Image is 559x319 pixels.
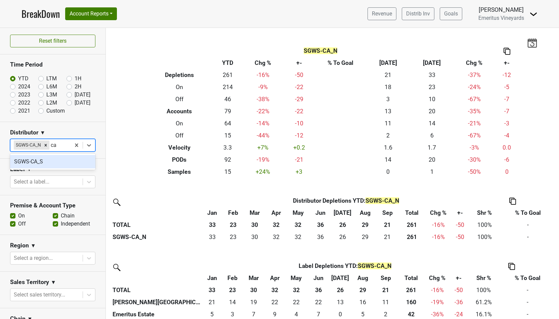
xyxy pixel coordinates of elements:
[500,284,556,296] td: -
[213,166,243,178] td: 15
[331,231,354,243] td: 25.75
[61,220,90,228] label: Independent
[202,296,222,308] td: 21
[18,83,30,91] label: 2024
[366,93,410,105] td: 3
[288,233,308,241] div: 32
[202,272,222,284] th: Jan: activate to sort column ascending
[410,57,454,69] th: [DATE]
[285,284,308,296] th: 32
[399,310,423,319] div: 42
[46,83,57,91] label: L6M
[366,105,410,117] td: 13
[425,296,450,308] td: -19 %
[213,57,243,69] th: YTD
[243,93,284,105] td: -38 %
[469,231,500,243] td: 100%
[202,231,223,243] td: 33
[286,219,310,231] th: 32
[266,219,286,231] th: 32
[146,93,213,105] th: Off
[310,298,328,307] div: 22
[244,231,266,243] td: 30
[146,154,213,166] th: PODs
[146,69,213,81] th: Depletions
[146,129,213,142] th: Off
[284,117,315,129] td: -10
[224,298,241,307] div: 14
[111,284,202,296] th: TOTAL
[243,296,265,308] td: 19
[454,154,495,166] td: -30 %
[377,231,398,243] td: 20.833
[410,154,454,166] td: 20
[410,69,454,81] td: 33
[331,207,354,219] th: Jul: activate to sort column ascending
[500,296,556,308] td: -
[451,310,466,319] div: -24
[213,105,243,117] td: 79
[286,310,306,319] div: 4
[478,5,524,14] div: [PERSON_NAME]
[111,196,122,207] img: filter
[410,142,454,154] td: 1.7
[500,219,556,231] td: -
[42,141,49,149] div: Remove SGWS-CA_N
[451,207,469,219] th: +-: activate to sort column ascending
[244,207,266,219] th: Mar: activate to sort column ascending
[352,272,374,284] th: Aug: activate to sort column ascending
[61,212,75,220] label: Chain
[469,207,500,219] th: Shr %: activate to sort column ascending
[223,231,244,243] td: 22.917
[31,242,36,250] span: ▼
[314,57,366,69] th: % To Goal
[111,262,122,272] img: filter
[426,207,451,219] th: Chg %: activate to sort column ascending
[21,7,60,21] a: BreakDown
[213,69,243,81] td: 261
[453,233,468,241] div: -50
[366,154,410,166] td: 14
[366,57,410,69] th: [DATE]
[213,154,243,166] td: 92
[468,296,500,308] td: 61.2%
[398,296,425,308] th: 159.500
[213,81,243,93] td: 214
[398,207,426,219] th: Total: activate to sort column ascending
[266,310,283,319] div: 9
[284,93,315,105] td: -29
[456,222,464,228] span: -50
[440,7,462,20] a: Goals
[454,57,495,69] th: Chg %
[354,207,377,219] th: Aug: activate to sort column ascending
[454,166,495,178] td: -50 %
[75,99,90,107] label: [DATE]
[374,272,398,284] th: Sep: activate to sort column ascending
[329,272,352,284] th: Jul: activate to sort column ascending
[146,166,213,178] th: Samples
[111,296,202,308] th: [PERSON_NAME][GEOGRAPHIC_DATA]
[495,154,519,166] td: -6
[468,272,500,284] th: Shr %: activate to sort column ascending
[285,272,308,284] th: May: activate to sort column ascending
[10,242,29,249] h3: Region
[224,310,241,319] div: 3
[410,129,454,142] td: 6
[266,298,283,307] div: 22
[495,129,519,142] td: -4
[310,207,331,219] th: Jun: activate to sort column ascending
[368,7,396,20] a: Revenue
[410,105,454,117] td: 20
[10,202,95,209] h3: Premise & Account Type
[527,38,537,47] img: last_updated_date
[366,117,410,129] td: 11
[202,219,223,231] th: 33
[284,57,315,69] th: +-
[222,296,243,308] td: 14
[366,166,410,178] td: 0
[478,15,524,21] span: Emeritus Vineyards
[410,93,454,105] td: 10
[75,75,81,83] label: 1H
[410,81,454,93] td: 23
[243,117,284,129] td: -14 %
